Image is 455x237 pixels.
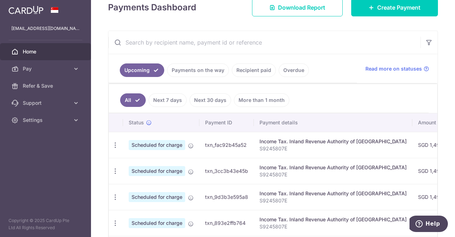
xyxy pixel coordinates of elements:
[377,3,421,12] span: Create Payment
[254,113,412,132] th: Payment details
[259,138,407,145] div: Income Tax. Inland Revenue Authority of [GEOGRAPHIC_DATA]
[409,216,448,233] iframe: Opens a widget where you can find more information
[259,145,407,152] p: S9245807E
[23,65,70,72] span: Pay
[199,184,254,210] td: txn_9d3b3e595a8
[365,65,429,72] a: Read more on statuses
[234,93,289,107] a: More than 1 month
[23,82,70,89] span: Refer & Save
[23,117,70,124] span: Settings
[23,48,70,55] span: Home
[23,99,70,107] span: Support
[259,171,407,178] p: S9245807E
[120,63,164,77] a: Upcoming
[11,25,80,32] p: [EMAIL_ADDRESS][DOMAIN_NAME]
[149,93,187,107] a: Next 7 days
[259,216,407,223] div: Income Tax. Inland Revenue Authority of [GEOGRAPHIC_DATA]
[259,190,407,197] div: Income Tax. Inland Revenue Authority of [GEOGRAPHIC_DATA]
[199,113,254,132] th: Payment ID
[108,31,421,54] input: Search by recipient name, payment id or reference
[278,3,325,12] span: Download Report
[199,158,254,184] td: txn_3cc3b43e45b
[108,1,196,14] h4: Payments Dashboard
[129,119,144,126] span: Status
[199,210,254,236] td: txn_893e2ffb764
[259,164,407,171] div: Income Tax. Inland Revenue Authority of [GEOGRAPHIC_DATA]
[365,65,422,72] span: Read more on statuses
[199,132,254,158] td: txn_fac92b45a52
[279,63,309,77] a: Overdue
[167,63,229,77] a: Payments on the way
[259,197,407,204] p: S9245807E
[129,218,185,228] span: Scheduled for charge
[189,93,231,107] a: Next 30 days
[129,140,185,150] span: Scheduled for charge
[9,6,43,14] img: CardUp
[418,119,436,126] span: Amount
[129,166,185,176] span: Scheduled for charge
[259,223,407,230] p: S9245807E
[232,63,276,77] a: Recipient paid
[129,192,185,202] span: Scheduled for charge
[120,93,146,107] a: All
